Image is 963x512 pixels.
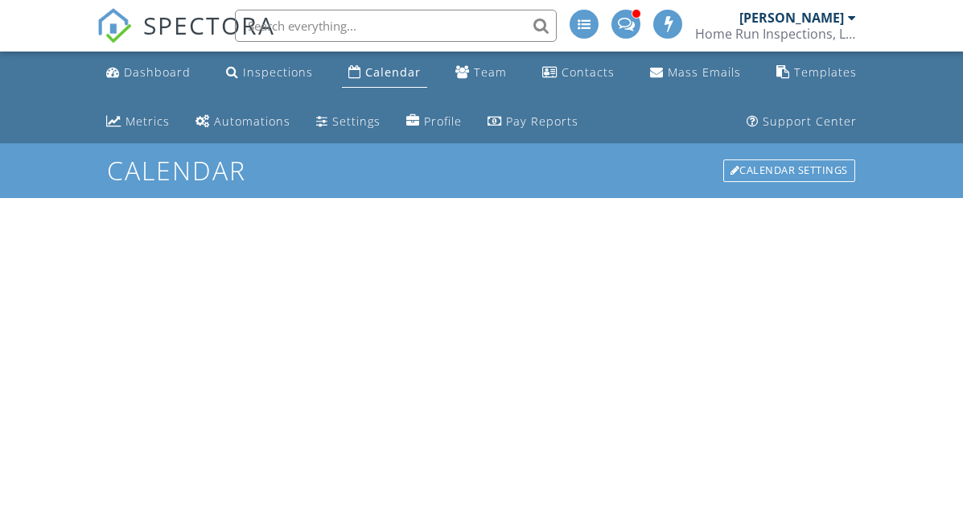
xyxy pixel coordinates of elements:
[107,156,857,184] h1: Calendar
[723,159,855,182] div: Calendar Settings
[481,107,585,137] a: Pay Reports
[424,114,462,129] div: Profile
[763,114,857,129] div: Support Center
[739,10,844,26] div: [PERSON_NAME]
[124,64,191,80] div: Dashboard
[214,114,290,129] div: Automations
[332,114,381,129] div: Settings
[189,107,297,137] a: Automations (Advanced)
[126,114,170,129] div: Metrics
[143,8,275,42] span: SPECTORA
[310,107,387,137] a: Settings
[536,58,621,88] a: Contacts
[562,64,615,80] div: Contacts
[97,8,132,43] img: The Best Home Inspection Software - Spectora
[644,58,747,88] a: Mass Emails
[722,158,857,184] a: Calendar Settings
[342,58,427,88] a: Calendar
[400,107,468,137] a: Company Profile
[235,10,557,42] input: Search everything...
[794,64,857,80] div: Templates
[695,26,856,42] div: Home Run Inspections, LLC
[365,64,421,80] div: Calendar
[449,58,513,88] a: Team
[474,64,507,80] div: Team
[100,107,176,137] a: Metrics
[770,58,863,88] a: Templates
[97,22,275,56] a: SPECTORA
[668,64,741,80] div: Mass Emails
[220,58,319,88] a: Inspections
[100,58,197,88] a: Dashboard
[243,64,313,80] div: Inspections
[740,107,863,137] a: Support Center
[506,114,578,129] div: Pay Reports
